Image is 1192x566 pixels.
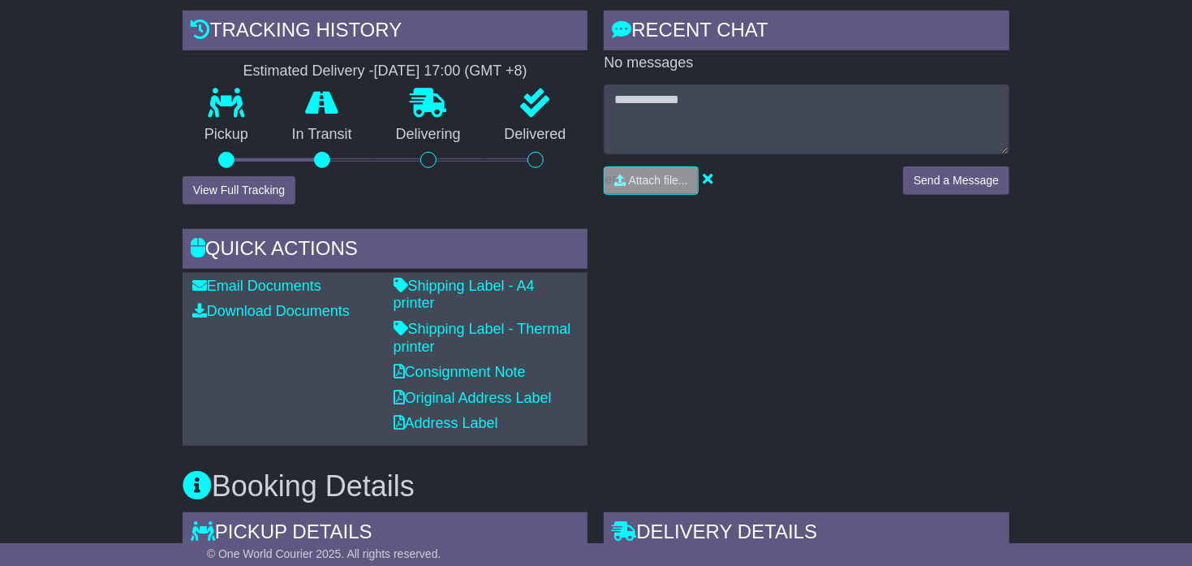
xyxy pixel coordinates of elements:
a: Download Documents [192,303,350,319]
p: Pickup [183,126,270,144]
p: In Transit [270,126,374,144]
p: Delivering [374,126,483,144]
div: [DATE] 17:00 (GMT +8) [374,63,527,80]
div: Tracking history [183,11,588,54]
a: Email Documents [192,278,321,294]
p: No messages [604,54,1009,72]
div: Pickup Details [183,512,588,556]
div: Delivery Details [604,512,1009,556]
h3: Booking Details [183,470,1009,503]
div: Estimated Delivery - [183,63,588,80]
a: Shipping Label - Thermal printer [394,321,571,355]
p: Delivered [483,126,588,144]
a: Address Label [394,415,498,431]
button: View Full Tracking [183,176,295,205]
div: RECENT CHAT [604,11,1009,54]
a: Consignment Note [394,364,526,380]
div: Quick Actions [183,229,588,273]
button: Send a Message [903,166,1009,195]
a: Original Address Label [394,390,552,406]
span: © One World Courier 2025. All rights reserved. [207,547,441,560]
a: Shipping Label - A4 printer [394,278,535,312]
